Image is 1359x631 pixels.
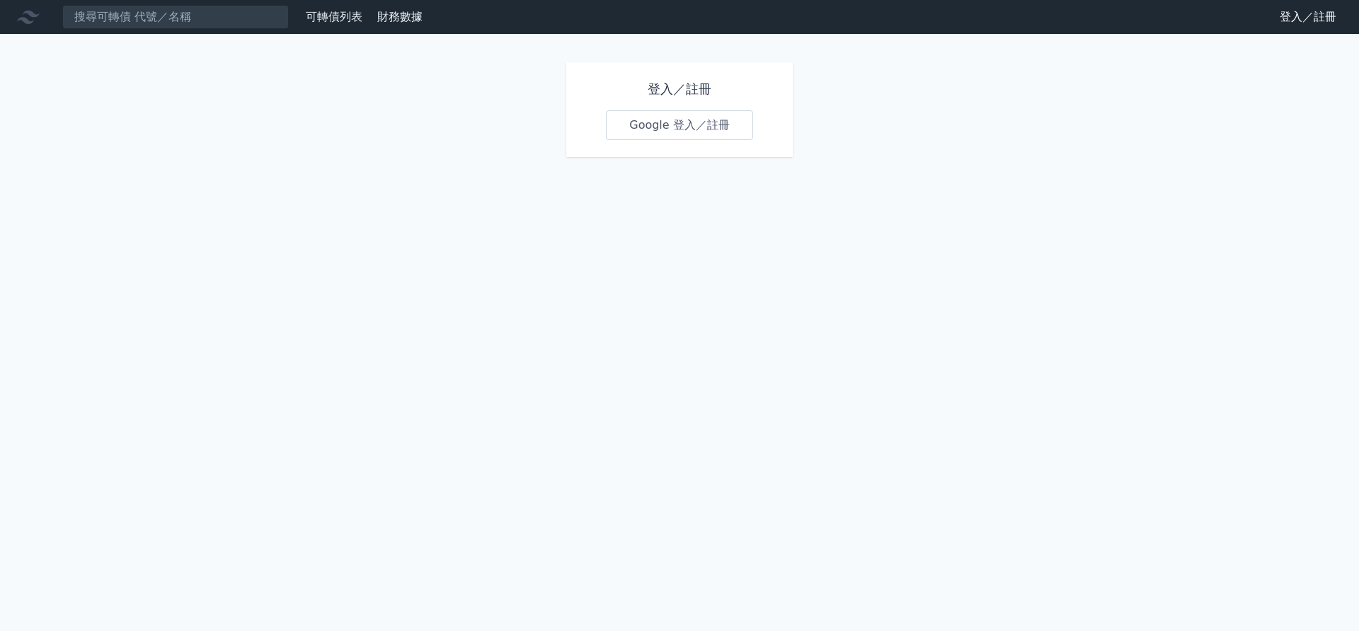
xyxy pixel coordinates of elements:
[1268,6,1348,28] a: 登入／註冊
[606,79,753,99] h1: 登入／註冊
[62,5,289,29] input: 搜尋可轉債 代號／名稱
[606,110,753,140] a: Google 登入／註冊
[306,10,362,23] a: 可轉債列表
[377,10,423,23] a: 財務數據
